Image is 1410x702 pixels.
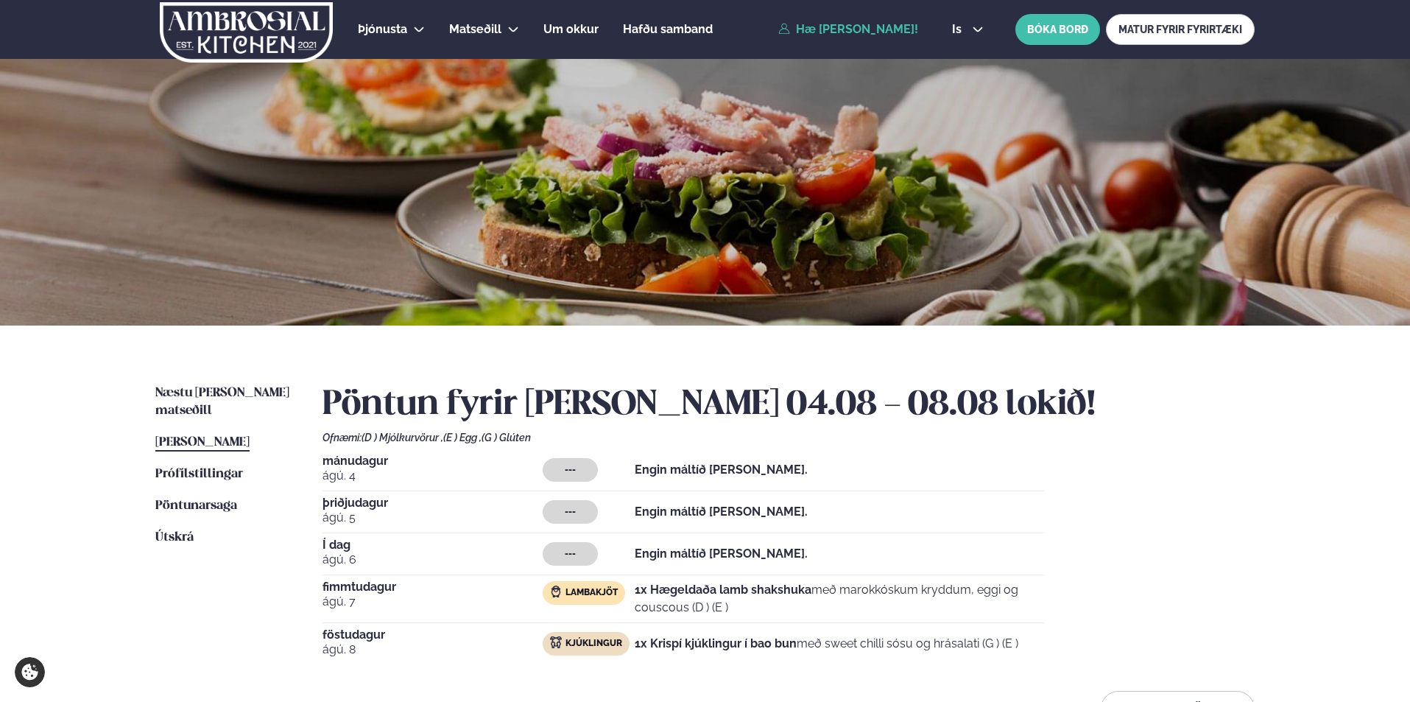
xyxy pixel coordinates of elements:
a: Hæ [PERSON_NAME]! [778,23,918,36]
span: Pöntunarsaga [155,499,237,512]
p: með sweet chilli sósu og hrásalati (G ) (E ) [635,635,1018,653]
p: með marokkóskum kryddum, eggi og couscous (D ) (E ) [635,581,1044,617]
strong: 1x Krispí kjúklingur í bao bun [635,636,797,650]
span: ágú. 8 [322,641,543,659]
img: chicken.svg [550,636,562,648]
strong: 1x Hægeldaða lamb shakshuka [635,583,811,597]
strong: Engin máltíð [PERSON_NAME]. [635,463,808,477]
a: Cookie settings [15,657,45,687]
a: Prófílstillingar [155,466,243,483]
span: Matseðill [449,22,501,36]
span: Næstu [PERSON_NAME] matseðill [155,387,289,417]
span: (E ) Egg , [443,432,482,443]
a: [PERSON_NAME] [155,434,250,452]
span: --- [565,548,576,560]
span: --- [565,464,576,476]
button: is [940,24,995,35]
span: [PERSON_NAME] [155,436,250,449]
span: fimmtudagur [322,581,543,593]
span: ágú. 4 [322,467,543,485]
img: logo [158,2,334,63]
strong: Engin máltíð [PERSON_NAME]. [635,547,808,561]
a: Þjónusta [358,21,407,38]
span: föstudagur [322,629,543,641]
span: Lambakjöt [565,587,618,599]
a: MATUR FYRIR FYRIRTÆKI [1106,14,1255,45]
span: ágú. 6 [322,551,543,569]
a: Næstu [PERSON_NAME] matseðill [155,385,293,420]
span: (G ) Glúten [482,432,531,443]
img: Lamb.svg [550,586,562,597]
a: Hafðu samband [623,21,713,38]
span: ágú. 7 [322,593,543,611]
a: Matseðill [449,21,501,38]
strong: Engin máltíð [PERSON_NAME]. [635,505,808,519]
span: Þjónusta [358,22,407,36]
span: Kjúklingur [565,638,622,650]
span: Um okkur [543,22,599,36]
span: þriðjudagur [322,497,543,509]
a: Um okkur [543,21,599,38]
a: Pöntunarsaga [155,497,237,515]
span: Hafðu samband [623,22,713,36]
span: is [952,24,966,35]
span: mánudagur [322,455,543,467]
span: (D ) Mjólkurvörur , [362,432,443,443]
span: Í dag [322,539,543,551]
a: Útskrá [155,529,194,547]
span: ágú. 5 [322,509,543,527]
button: BÓKA BORÐ [1015,14,1100,45]
span: Útskrá [155,531,194,544]
span: Prófílstillingar [155,468,243,480]
h2: Pöntun fyrir [PERSON_NAME] 04.08 - 08.08 lokið! [322,385,1255,426]
span: --- [565,506,576,518]
div: Ofnæmi: [322,432,1255,443]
